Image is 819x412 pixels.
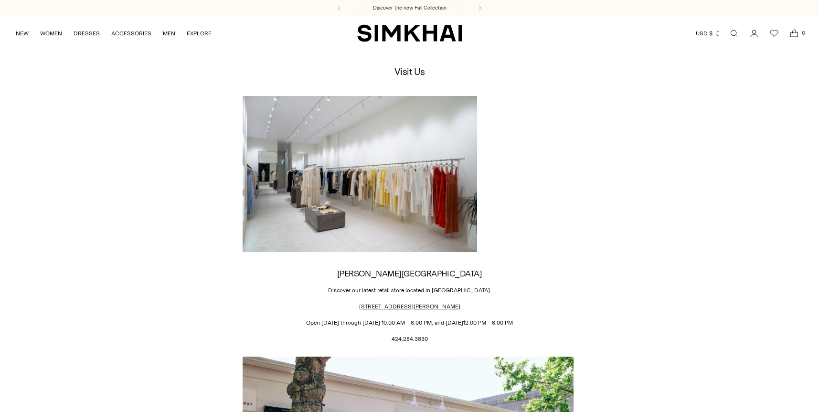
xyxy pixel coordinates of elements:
span: 0 [799,29,808,37]
p: Discover our latest retail store located in [GEOGRAPHIC_DATA]. [243,286,577,295]
a: Open search modal [724,24,744,43]
button: USD $ [696,23,721,44]
a: DRESSES [74,23,100,44]
a: WOMEN [40,23,62,44]
a: [STREET_ADDRESS][PERSON_NAME] [359,303,460,310]
a: Discover the new Fall Collection [373,4,447,12]
a: NEW [16,23,29,44]
a: EXPLORE [187,23,212,44]
a: SIMKHAI [357,24,462,42]
a: Go to the account page [745,24,764,43]
p: Open [DATE] through [DATE] 10:00 AM – 6:00 PM, and [DATE] [243,318,577,327]
h1: Visit Us [394,66,425,77]
h2: [PERSON_NAME][GEOGRAPHIC_DATA] [243,269,577,278]
a: Wishlist [765,24,784,43]
a: Open cart modal [785,24,804,43]
a: MEN [163,23,175,44]
a: ACCESSORIES [111,23,151,44]
span: 12:00 PM – 6:00 PM [463,319,513,326]
p: 424.284.3830 [243,335,577,343]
